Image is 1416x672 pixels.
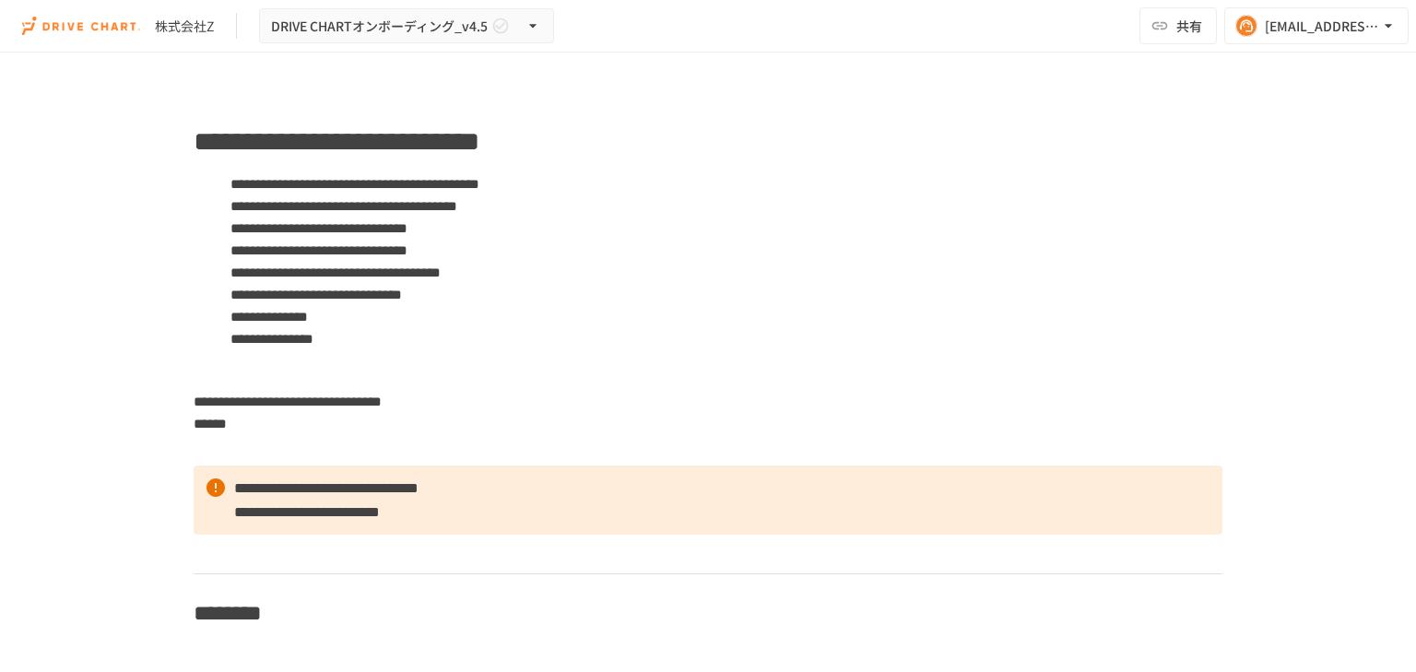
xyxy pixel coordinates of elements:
span: 共有 [1176,16,1202,36]
div: [EMAIL_ADDRESS][DOMAIN_NAME] [1265,15,1379,38]
button: 共有 [1139,7,1217,44]
button: DRIVE CHARTオンボーディング_v4.5 [259,8,554,44]
div: 株式会社Z [155,17,214,36]
span: DRIVE CHARTオンボーディング_v4.5 [271,15,488,38]
button: [EMAIL_ADDRESS][DOMAIN_NAME] [1224,7,1409,44]
img: i9VDDS9JuLRLX3JIUyK59LcYp6Y9cayLPHs4hOxMB9W [22,11,140,41]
